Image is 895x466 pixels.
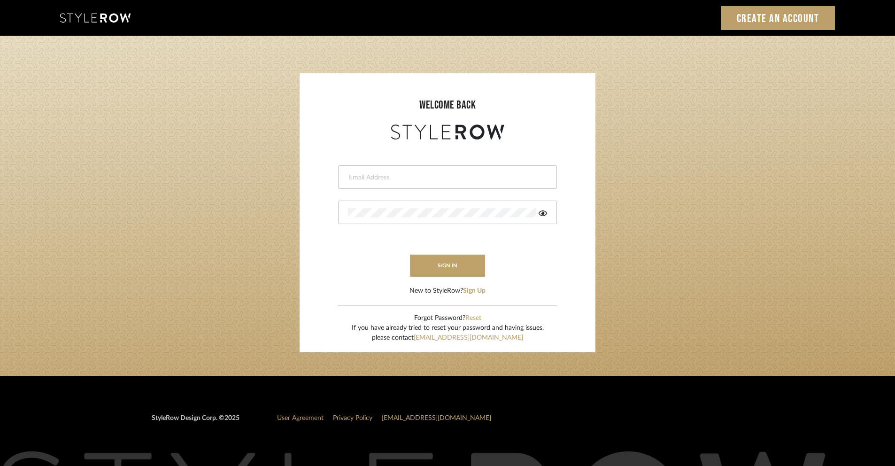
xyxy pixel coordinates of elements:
[463,286,486,296] button: Sign Up
[277,415,324,421] a: User Agreement
[348,173,545,182] input: Email Address
[333,415,372,421] a: Privacy Policy
[409,286,486,296] div: New to StyleRow?
[309,97,586,114] div: welcome back
[721,6,835,30] a: Create an Account
[465,313,481,323] button: Reset
[152,413,239,431] div: StyleRow Design Corp. ©2025
[414,334,523,341] a: [EMAIL_ADDRESS][DOMAIN_NAME]
[382,415,491,421] a: [EMAIL_ADDRESS][DOMAIN_NAME]
[410,255,485,277] button: sign in
[352,323,544,343] div: If you have already tried to reset your password and having issues, please contact
[352,313,544,323] div: Forgot Password?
